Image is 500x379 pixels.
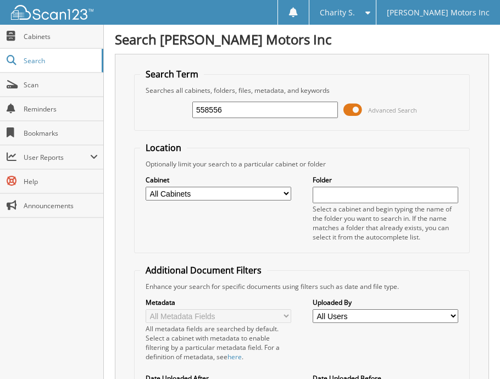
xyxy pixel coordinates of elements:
div: Select a cabinet and begin typing the name of the folder you want to search in. If the name match... [313,204,458,242]
span: [PERSON_NAME] Motors Inc [387,9,490,16]
span: Advanced Search [368,106,417,114]
span: Bookmarks [24,129,98,138]
span: Reminders [24,104,98,114]
label: Folder [313,175,458,185]
span: Search [24,56,96,65]
div: Enhance your search for specific documents using filters such as date and file type. [140,282,464,291]
span: Cabinets [24,32,98,41]
legend: Additional Document Filters [140,264,267,276]
span: Help [24,177,98,186]
label: Uploaded By [313,298,458,307]
span: User Reports [24,153,90,162]
h1: Search [PERSON_NAME] Motors Inc [115,30,489,48]
label: Metadata [146,298,291,307]
label: Cabinet [146,175,291,185]
span: Scan [24,80,98,90]
div: All metadata fields are searched by default. Select a cabinet with metadata to enable filtering b... [146,324,291,361]
span: Announcements [24,201,98,210]
a: here [227,352,242,361]
legend: Search Term [140,68,204,80]
img: scan123-logo-white.svg [11,5,93,20]
iframe: Chat Widget [445,326,500,379]
div: Searches all cabinets, folders, files, metadata, and keywords [140,86,464,95]
div: Optionally limit your search to a particular cabinet or folder [140,159,464,169]
span: Charity S. [320,9,355,16]
legend: Location [140,142,187,154]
